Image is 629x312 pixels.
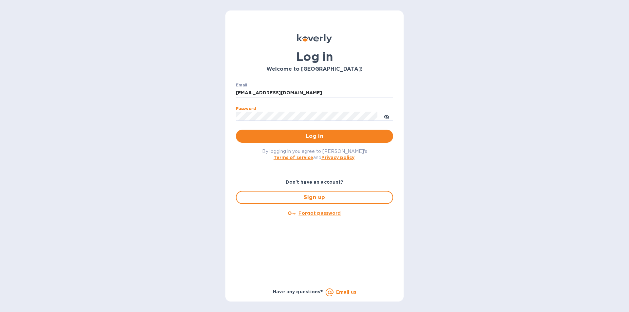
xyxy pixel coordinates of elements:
[236,88,393,98] input: Enter email address
[236,50,393,64] h1: Log in
[274,155,313,160] a: Terms of service
[236,191,393,204] button: Sign up
[336,289,356,295] a: Email us
[236,130,393,143] button: Log in
[297,34,332,43] img: Koverly
[298,211,341,216] u: Forgot password
[321,155,354,160] a: Privacy policy
[236,83,247,87] label: Email
[273,289,323,294] b: Have any questions?
[262,149,367,160] span: By logging in you agree to [PERSON_NAME]'s and .
[380,110,393,123] button: toggle password visibility
[286,179,344,185] b: Don't have an account?
[236,66,393,72] h3: Welcome to [GEOGRAPHIC_DATA]!
[241,132,388,140] span: Log in
[236,107,256,111] label: Password
[242,193,387,201] span: Sign up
